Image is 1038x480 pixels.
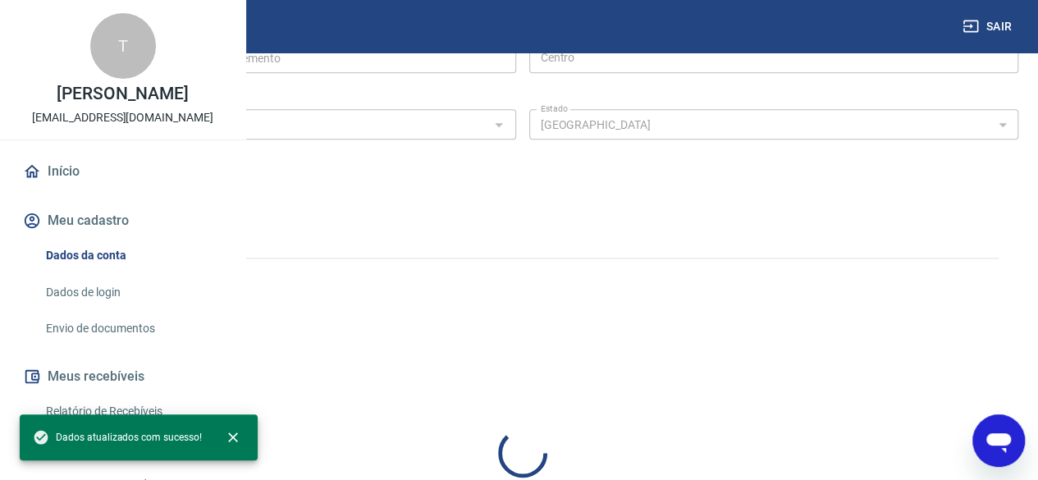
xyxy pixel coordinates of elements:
[39,395,226,428] a: Relatório de Recebíveis
[39,239,226,272] a: Dados da conta
[959,11,1018,42] button: Sair
[215,419,251,455] button: close
[20,203,226,239] button: Meu cadastro
[32,109,213,126] p: [EMAIL_ADDRESS][DOMAIN_NAME]
[57,85,188,103] p: [PERSON_NAME]
[972,414,1025,467] iframe: Botão para abrir a janela de mensagens, conversa em andamento
[39,312,226,345] a: Envio de documentos
[31,114,484,135] input: Digite aqui algumas palavras para buscar a cidade
[39,276,226,309] a: Dados de login
[90,13,156,79] div: T
[39,272,999,289] p: 2025 ©
[20,359,226,395] button: Meus recebíveis
[20,153,226,190] a: Início
[33,429,202,446] span: Dados atualizados com sucesso!
[541,102,568,114] label: Estado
